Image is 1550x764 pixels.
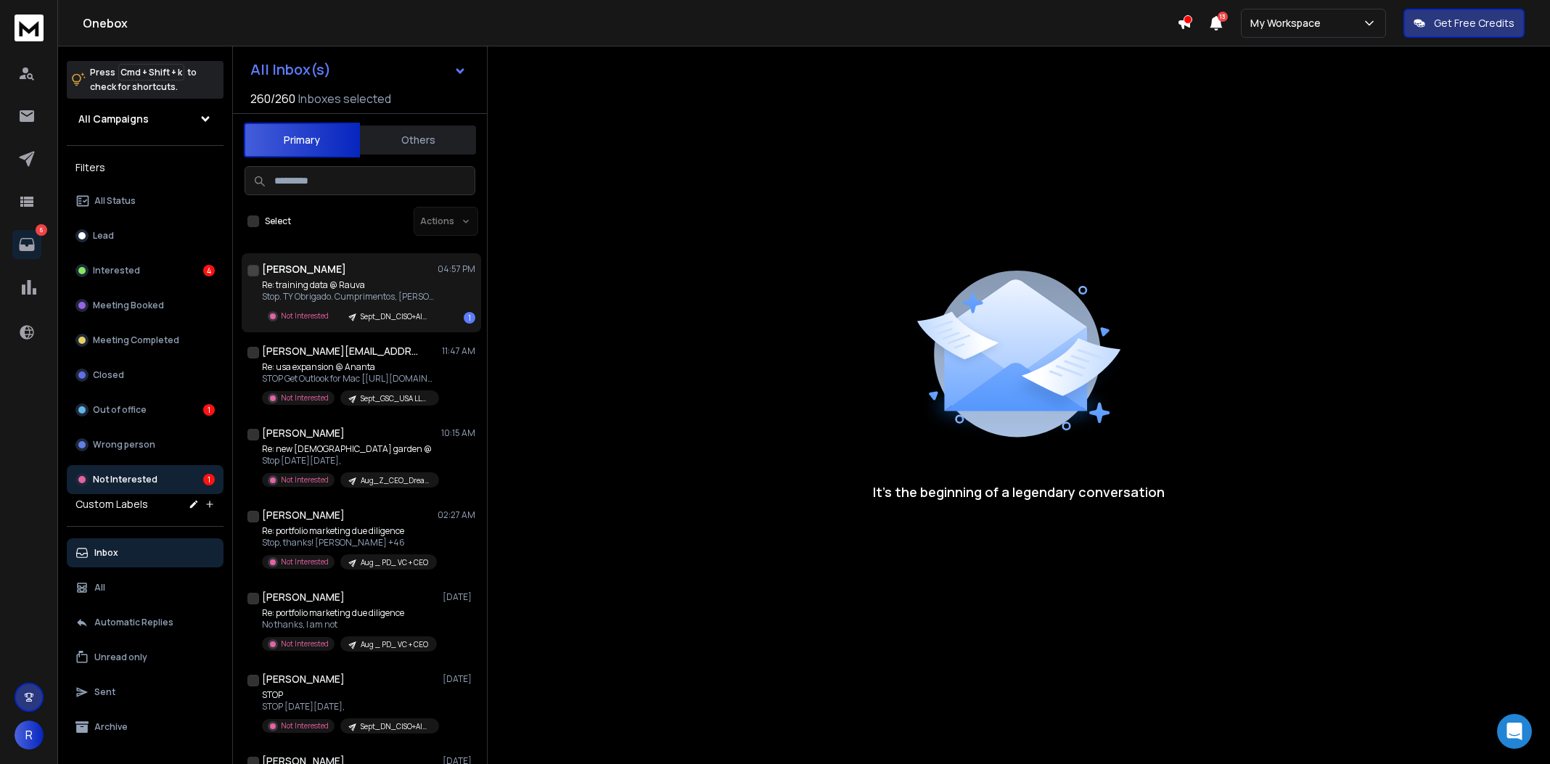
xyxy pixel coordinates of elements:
p: Lead [93,230,114,242]
p: 04:57 PM [438,263,475,275]
button: Archive [67,712,224,742]
p: STOP [DATE][DATE], [262,701,436,712]
h1: [PERSON_NAME][EMAIL_ADDRESS][PERSON_NAME][DOMAIN_NAME] [262,344,422,358]
p: STOP Get Outlook for Mac [[URL][DOMAIN_NAME]] From: [262,373,436,385]
span: 13 [1218,12,1228,22]
p: Not Interested [281,475,329,485]
p: Stop [DATE][DATE], [262,455,436,467]
p: Not Interested [93,474,157,485]
button: Sent [67,678,224,707]
p: Get Free Credits [1434,16,1514,30]
p: Not Interested [281,393,329,403]
span: Cmd + Shift + k [118,64,184,81]
p: My Workspace [1250,16,1326,30]
h1: [PERSON_NAME] [262,508,345,522]
p: No thanks, I am not [262,619,436,630]
button: Lead [67,221,224,250]
h1: [PERSON_NAME] [262,590,345,604]
p: Re: new [DEMOGRAPHIC_DATA] garden @ [262,443,436,455]
p: 10:15 AM [441,427,475,439]
p: Sept_GSC_USA LLC _ [GEOGRAPHIC_DATA] [361,393,430,404]
p: Meeting Completed [93,334,179,346]
h3: Custom Labels [75,497,148,512]
button: Out of office1 [67,395,224,424]
button: Unread only [67,643,224,672]
p: Re: training data @ Rauva [262,279,436,291]
h1: All Inbox(s) [250,62,331,77]
p: Archive [94,721,128,733]
button: Meeting Completed [67,326,224,355]
p: Sent [94,686,115,698]
div: 1 [203,474,215,485]
label: Select [265,215,291,227]
p: It’s the beginning of a legendary conversation [873,482,1165,502]
p: Meeting Booked [93,300,164,311]
p: Not Interested [281,638,329,649]
p: Aug _ PD_ VC + CEO [361,639,428,650]
button: Not Interested1 [67,465,224,494]
p: Sept_DN_CISO+AI_Worldwide [361,311,430,322]
p: Stop. TY Obrigado. Cumprimentos, [PERSON_NAME] [262,291,436,303]
p: All [94,582,105,593]
button: Primary [244,123,360,157]
h1: [PERSON_NAME] [262,426,345,440]
button: Automatic Replies [67,608,224,637]
h3: Filters [67,157,224,178]
p: Interested [93,265,140,276]
h1: [PERSON_NAME] [262,672,345,686]
button: Inbox [67,538,224,567]
p: Inbox [94,547,118,559]
button: R [15,720,44,749]
p: Out of office [93,404,147,416]
p: Aug _ PD_ VC + CEO [361,557,428,568]
div: 1 [203,404,215,416]
p: Not Interested [281,556,329,567]
p: Re: portfolio marketing due diligence [262,525,436,537]
p: Stop, thanks! [PERSON_NAME] +46 [262,537,436,549]
p: Re: portfolio marketing due diligence [262,607,436,619]
h3: Inboxes selected [298,90,391,107]
button: All Inbox(s) [239,55,478,84]
div: Open Intercom Messenger [1497,714,1532,749]
p: [DATE] [443,673,475,685]
button: All Status [67,186,224,215]
p: Unread only [94,652,147,663]
p: Not Interested [281,311,329,321]
p: Press to check for shortcuts. [90,65,197,94]
span: 260 / 260 [250,90,295,107]
p: 02:27 AM [438,509,475,521]
p: 11:47 AM [442,345,475,357]
p: Sept_DN_CISO+AI_Worldwide [361,721,430,732]
p: 6 [36,224,47,236]
button: Closed [67,361,224,390]
button: All [67,573,224,602]
button: Others [360,124,476,156]
button: Interested4 [67,256,224,285]
h1: [PERSON_NAME] [262,262,346,276]
div: 4 [203,265,215,276]
p: Wrong person [93,439,155,451]
p: Not Interested [281,720,329,731]
p: Aug_Z_CEO_DreamAccounts_India [361,475,430,486]
button: All Campaigns [67,104,224,134]
p: [DATE] [443,591,475,603]
div: 1 [464,312,475,324]
img: logo [15,15,44,41]
p: STOP [262,689,436,701]
button: Wrong person [67,430,224,459]
button: Meeting Booked [67,291,224,320]
p: All Status [94,195,136,207]
button: Get Free Credits [1403,9,1525,38]
h1: Onebox [83,15,1177,32]
a: 6 [12,230,41,259]
p: Closed [93,369,124,381]
h1: All Campaigns [78,112,149,126]
p: Automatic Replies [94,617,173,628]
p: Re: usa expansion @ Ananta [262,361,436,373]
